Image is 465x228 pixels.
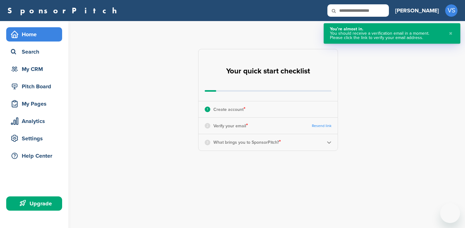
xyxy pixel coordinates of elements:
div: Home [9,29,62,40]
a: Analytics [6,114,62,128]
p: Create account [213,105,245,113]
div: Pitch Board [9,81,62,92]
h2: Your quick start checklist [226,64,310,78]
a: My Pages [6,97,62,111]
button: Close [447,27,454,40]
img: Checklist arrow 2 [327,140,331,145]
p: What brings you to SponsorPitch? [213,138,281,146]
div: 3 [205,140,210,145]
div: Analytics [9,116,62,127]
div: Settings [9,133,62,144]
a: [PERSON_NAME] [395,4,439,17]
a: SponsorPitch [7,7,121,15]
a: Settings [6,131,62,146]
h3: [PERSON_NAME] [395,6,439,15]
div: Search [9,46,62,57]
div: 2 [205,123,210,129]
div: My Pages [9,98,62,109]
a: Search [6,45,62,59]
a: Resend link [312,124,331,128]
div: Help Center [9,150,62,161]
span: VS [445,4,458,17]
p: Verify your email [213,122,248,130]
iframe: Button to launch messaging window [440,203,460,223]
a: Home [6,27,62,42]
div: You’re almost in. [330,27,443,31]
div: You should receive a verification email in a moment. Please click the link to verify your email a... [330,31,443,40]
a: Pitch Board [6,79,62,94]
a: Upgrade [6,196,62,211]
div: 1 [205,107,210,112]
div: Upgrade [9,198,62,209]
div: My CRM [9,64,62,75]
a: My CRM [6,62,62,76]
a: Help Center [6,149,62,163]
